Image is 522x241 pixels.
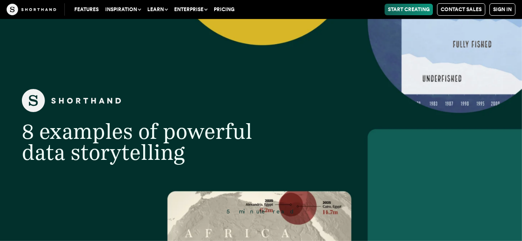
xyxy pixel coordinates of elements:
[385,4,433,15] a: Start Creating
[144,4,171,15] button: Learn
[71,4,102,15] a: Features
[22,119,252,165] span: 8 examples of powerful data storytelling
[171,4,210,15] button: Enterprise
[227,208,295,215] span: 5 minute read
[437,3,485,16] a: Contact Sales
[102,4,144,15] button: Inspiration
[7,4,56,15] img: The Craft
[210,4,238,15] a: Pricing
[489,3,515,16] a: Sign in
